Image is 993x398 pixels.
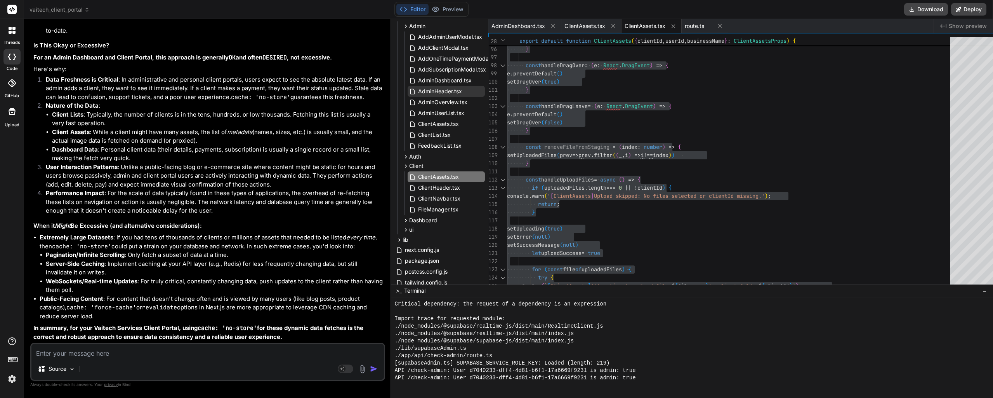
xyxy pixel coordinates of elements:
div: 109 [488,151,497,159]
p: Here's why: [33,65,384,74]
span: AdminDashboard.tsx [417,76,472,85]
div: 121 [488,249,497,257]
span: ( [594,103,597,110]
span: } [526,45,529,52]
span: DragEvent [622,62,650,69]
span: => [656,62,662,69]
h3: When it Be Excessive (and alternative considerations): [33,222,384,230]
span: ClientAssets [554,192,591,199]
span: ) [662,184,665,191]
span: = [588,103,591,110]
div: 107 [488,135,497,143]
span: >_ [396,287,402,295]
li: : Personal client data (their details, payments, subscription) is usually a single record or a sm... [52,145,384,163]
span: 0 [619,184,622,191]
span: { [668,184,672,191]
span: of [575,266,582,273]
span: ClientNavbar.tsx [417,194,461,203]
span: FileManager.tsx [417,205,459,214]
li: : For content that doesn't change often and is viewed by many users (like blog posts, product cat... [40,295,384,321]
span: ; [799,282,802,289]
span: . [510,111,513,118]
span: true [588,250,600,257]
div: 118 [488,225,497,233]
span: uploadSuccess [541,250,582,257]
span: [ [550,192,554,199]
span: ClientAssets.tsx [564,22,605,30]
span: clientId [765,282,790,289]
span: sing.' [746,192,765,199]
div: 99 [488,70,497,78]
span: , [662,37,665,44]
span: − [983,287,987,295]
div: 101 [488,86,497,94]
span: const [526,176,541,183]
span: ( [541,282,544,289]
span: AdminUserList.tsx [417,108,465,118]
span: AddClientModal.tsx [417,43,469,52]
span: } [790,282,793,289]
div: 102 [488,94,497,102]
span: handleUploadFiles [541,176,594,183]
span: ( [616,152,619,159]
div: 103 [488,102,497,110]
span: FeedbackList.tsx [417,141,462,150]
div: Click to collapse the range. [498,265,508,274]
div: Click to collapse the range. [498,176,508,184]
span: ( [557,111,560,118]
div: 125 [488,282,497,290]
span: ) [557,78,560,85]
span: . [585,184,588,191]
div: 105 [488,119,497,127]
code: cache: 'no-store' [52,243,111,250]
h3: Is This Okay or Excessive? [33,41,384,50]
span: ) [560,119,563,126]
div: 98 [488,61,497,70]
div: 122 [488,257,497,265]
span: : [600,103,603,110]
span: const [526,103,541,110]
span: } [706,282,709,289]
span: i [625,152,628,159]
span: { [675,282,678,289]
span: warn [532,192,544,199]
span: . [690,282,693,289]
span: ClientHeader.tsx [417,183,461,192]
button: Editor [396,4,429,15]
span: file [678,282,690,289]
li: : Only fetch a subset of data at a time. [46,251,384,260]
div: 124 [488,274,497,282]
span: , [622,152,625,159]
li: : For truly critical, constantly changing data, push updates to the client rather than having the... [46,277,384,295]
span: AdminDashboard.tsx [491,22,545,30]
span: Critical dependency: the request of a dependency is an expression [394,300,606,308]
strong: Nature of the Data [46,102,99,109]
span: postcss.config.js [404,267,448,276]
span: e [507,111,510,118]
span: index [653,152,668,159]
span: } [724,37,727,44]
span: e [597,103,600,110]
strong: Extremely Large Datasets [40,234,113,241]
span: === [606,184,616,191]
span: ClientAssets.tsx [417,172,460,182]
div: 111 [488,168,497,176]
em: every time [346,234,375,241]
span: ; [557,201,560,208]
strong: Pagination/Infinite Scrolling [46,251,125,258]
img: Pick Models [69,366,75,372]
span: Show preview [949,22,987,30]
div: 116 [488,208,497,216]
span: next.config.js [404,245,440,255]
button: Preview [429,4,467,15]
span: { [678,143,681,150]
span: ClientAssetsProps [734,37,786,44]
span: => [572,152,578,159]
span: ) [650,62,653,69]
span: AdminHeader.tsx [417,87,463,96]
span: file [563,266,575,273]
strong: Server-Side Caching [46,260,104,267]
span: console [507,282,529,289]
span: route.ts [685,22,704,30]
strong: User Interaction Patterns [46,163,118,171]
